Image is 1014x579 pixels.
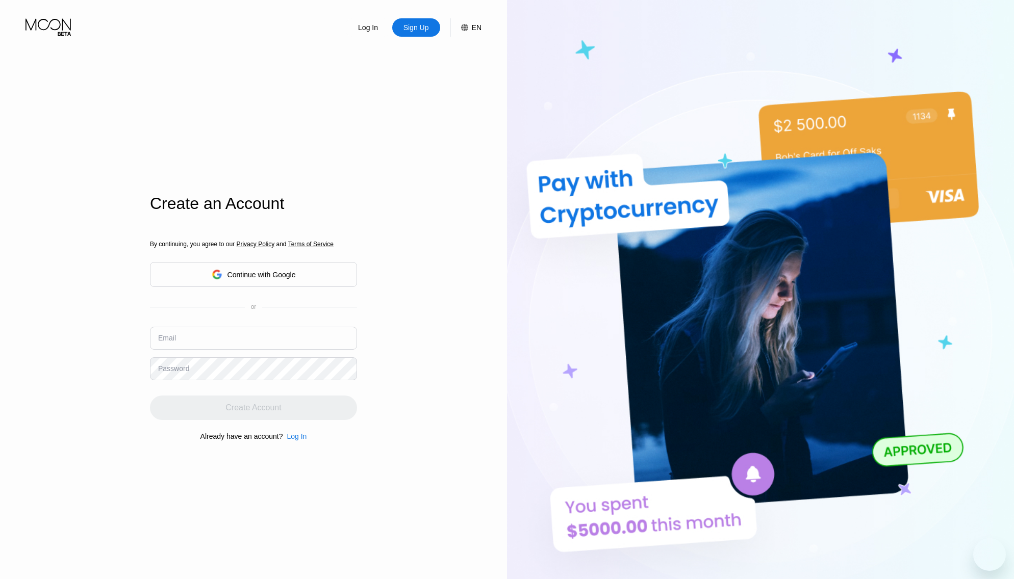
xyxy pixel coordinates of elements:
[402,22,430,33] div: Sign Up
[227,271,296,279] div: Continue with Google
[200,432,283,440] div: Already have an account?
[450,18,481,37] div: EN
[150,262,357,287] div: Continue with Google
[472,23,481,32] div: EN
[150,241,357,248] div: By continuing, you agree to our
[158,334,176,342] div: Email
[274,241,288,248] span: and
[287,432,307,440] div: Log In
[288,241,334,248] span: Terms of Service
[973,538,1006,571] iframe: Button to launch messaging window
[392,18,440,37] div: Sign Up
[344,18,392,37] div: Log In
[236,241,274,248] span: Privacy Policy
[251,303,257,310] div: or
[357,22,379,33] div: Log In
[150,194,357,213] div: Create an Account
[158,364,189,373] div: Password
[283,432,307,440] div: Log In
